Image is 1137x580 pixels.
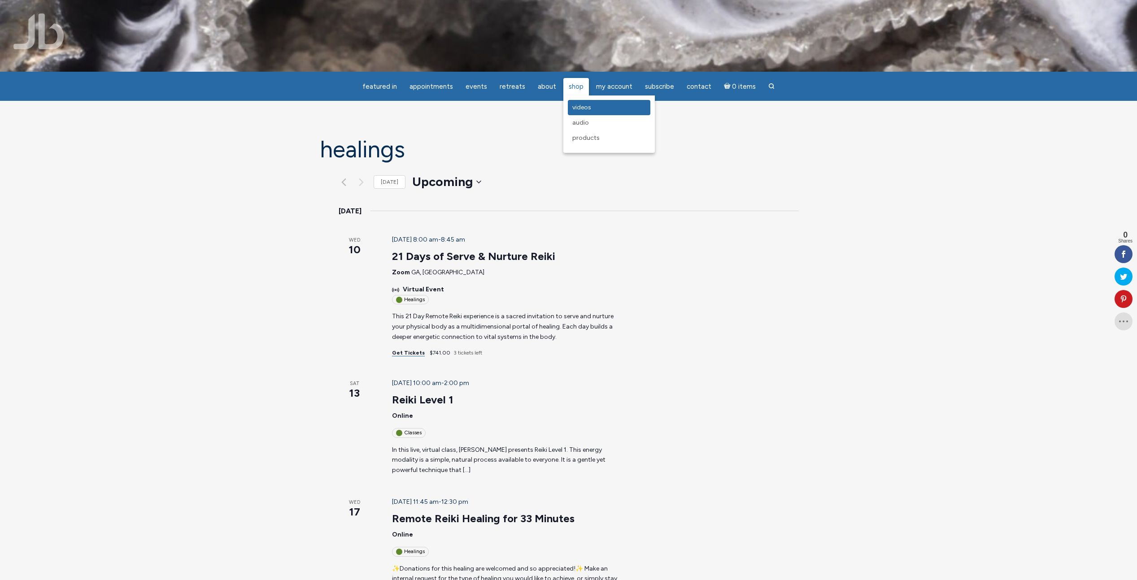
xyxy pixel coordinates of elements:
span: Online [392,412,413,420]
a: My Account [591,78,638,95]
span: 13 [339,385,370,401]
span: Retreats [500,82,525,91]
img: Jamie Butler. The Everyday Medium [13,13,64,49]
a: Shop [563,78,589,95]
span: featured in [362,82,397,91]
a: 21 Days of Serve & Nurture Reiki [392,250,555,263]
a: Audio [568,115,650,130]
span: 10 [339,242,370,257]
a: Events [460,78,492,95]
span: Shares [1118,239,1133,243]
span: [DATE] 8:00 am [392,236,438,243]
span: 8:45 am [441,236,465,243]
span: Events [466,82,487,91]
span: Videos [572,104,591,111]
a: Contact [681,78,717,95]
span: Zoom [392,268,410,276]
a: Appointments [404,78,458,95]
span: Sat [339,380,370,388]
a: Videos [568,100,650,115]
time: - [392,379,469,387]
p: This 21 Day Remote Reiki experience is a sacred invitation to serve and nurture your physical bod... [392,312,625,342]
span: 0 items [732,83,756,90]
span: 3 tickets left [453,350,482,356]
time: - [392,236,465,243]
span: Virtual Event [403,285,444,295]
span: GA, [GEOGRAPHIC_DATA] [411,268,484,276]
a: Get Tickets [392,350,425,356]
span: My Account [596,82,632,91]
span: 12:30 pm [441,498,468,506]
span: Contact [687,82,711,91]
span: Subscribe [645,82,674,91]
a: Remote Reiki Healing for 33 Minutes [392,512,575,525]
span: Appointments [409,82,453,91]
span: Audio [572,119,589,126]
span: Wed [339,237,370,244]
a: Products [568,130,650,146]
span: 17 [339,504,370,519]
span: 0 [1118,231,1133,239]
div: Classes [392,428,426,437]
span: 2:00 pm [444,379,469,387]
a: featured in [357,78,402,95]
a: Cart0 items [719,77,762,95]
span: Upcoming [412,173,473,191]
time: - [392,498,468,506]
i: Cart [724,82,732,91]
a: Retreats [494,78,531,95]
time: [DATE] [339,205,362,217]
p: In this live, virtual class, [PERSON_NAME] presents Reiki Level 1. This energy modality is a simp... [392,445,625,476]
span: Products [572,134,600,142]
span: Shop [569,82,584,91]
a: Previous Events [339,177,349,187]
a: Subscribe [640,78,680,95]
div: Healings [392,547,429,556]
span: Wed [339,499,370,506]
button: Next Events [356,177,367,187]
a: [DATE] [374,175,405,189]
span: [DATE] 11:45 am [392,498,439,506]
span: $741.00 [430,350,450,356]
a: About [532,78,562,95]
button: Upcoming [412,173,481,191]
span: About [538,82,556,91]
a: Reiki Level 1 [392,393,453,407]
span: Online [392,531,413,538]
span: [DATE] 10:00 am [392,379,441,387]
h1: Healings [320,137,818,162]
div: Healings [392,295,429,304]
